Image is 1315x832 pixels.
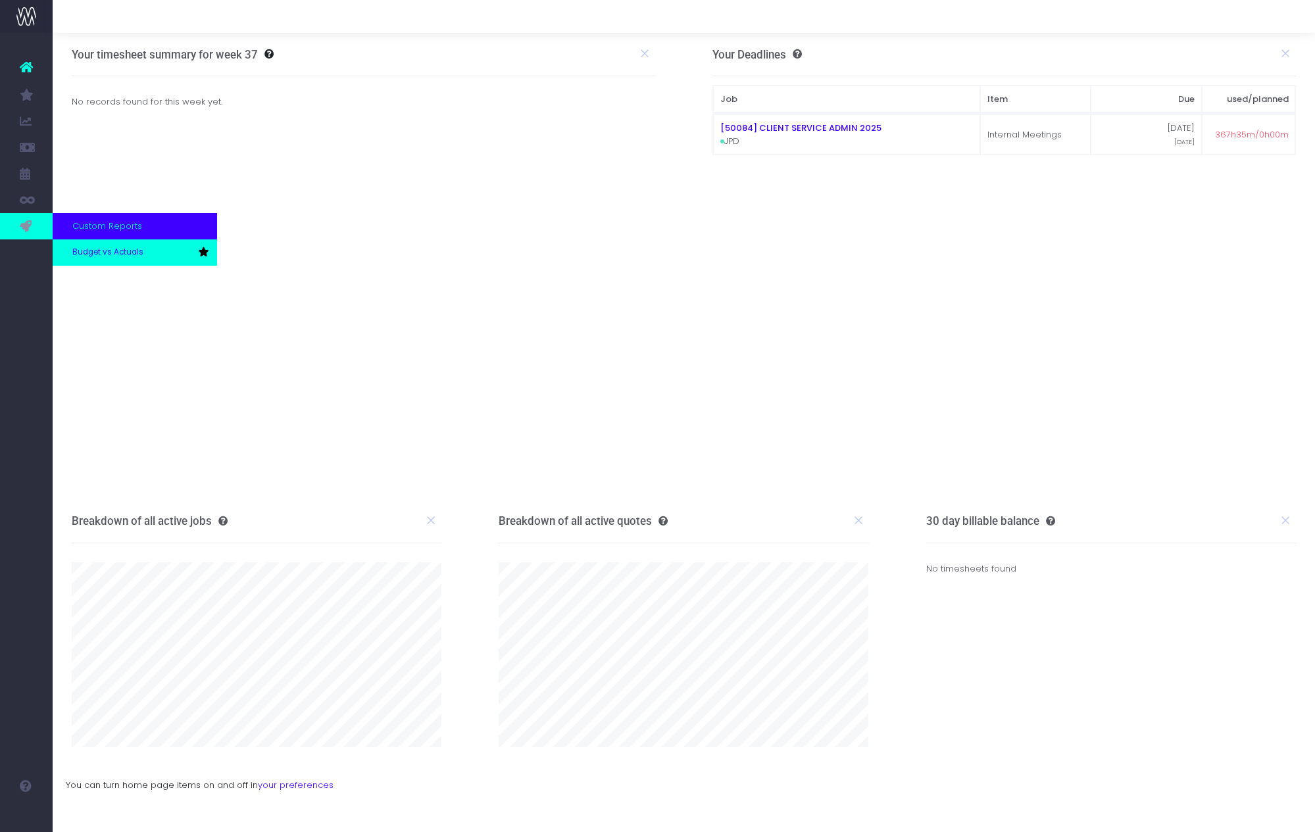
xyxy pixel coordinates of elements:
[1202,86,1296,113] th: used/planned: activate to sort column ascending
[926,543,1296,594] div: No timesheets found
[53,766,1315,792] div: You can turn home page items on and off in
[1091,114,1201,155] td: [DATE]
[72,220,142,233] span: Custom Reports
[980,86,1091,113] th: Item: activate to sort column ascending
[712,48,802,61] h3: Your Deadlines
[1174,137,1195,147] span: [DATE]
[62,95,665,109] div: No records found for this week yet.
[53,239,217,266] a: Budget vs Actuals
[72,247,143,258] span: Budget vs Actuals
[713,114,980,155] td: JPD
[1091,86,1201,113] th: Due: activate to sort column ascending
[258,779,334,791] a: your preferences
[499,514,668,527] h3: Breakdown of all active quotes
[926,514,1055,527] h3: 30 day billable balance
[72,48,258,61] h3: Your timesheet summary for week 37
[980,114,1091,155] td: Internal Meetings
[16,806,36,825] img: images/default_profile_image.png
[72,514,228,527] h3: Breakdown of all active jobs
[720,122,881,134] a: [50084] CLIENT SERVICE ADMIN 2025
[1215,128,1289,141] span: 367h35m/0h00m
[713,86,980,113] th: Job: activate to sort column ascending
